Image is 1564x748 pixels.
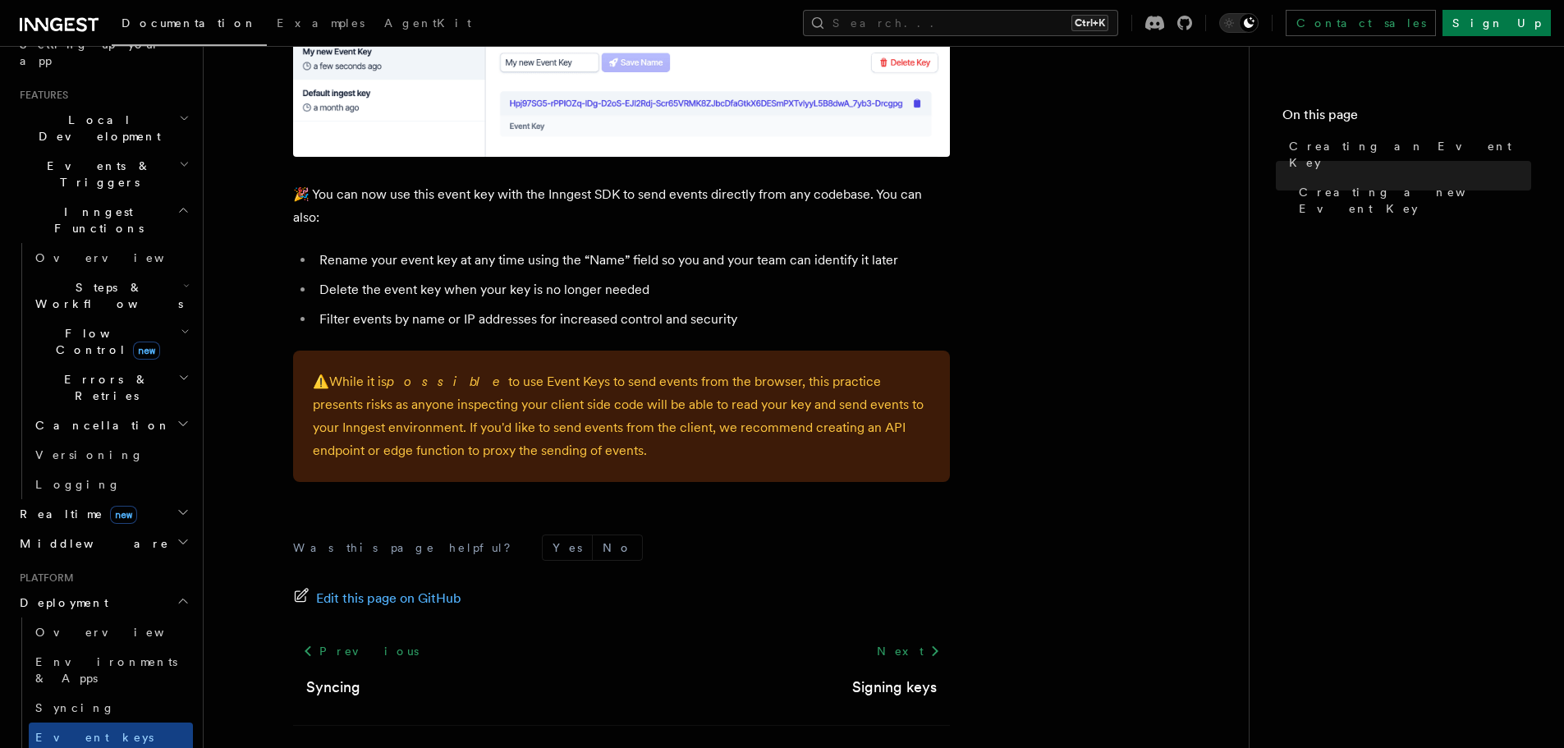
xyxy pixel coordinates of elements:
h4: On this page [1282,105,1531,131]
li: Delete the event key when your key is no longer needed [314,278,950,301]
button: Deployment [13,588,193,617]
button: Flow Controlnew [29,319,193,365]
span: Inngest Functions [13,204,177,236]
p: 🎉 You can now use this event key with the Inngest SDK to send events directly from any codebase. ... [293,183,950,229]
div: Inngest Functions [13,243,193,499]
a: Syncing [306,676,360,699]
a: Syncing [29,693,193,723]
span: Features [13,89,68,102]
span: Edit this page on GitHub [316,587,461,610]
a: Previous [293,636,429,666]
button: Toggle dark mode [1219,13,1259,33]
a: AgentKit [374,5,481,44]
button: Inngest Functions [13,197,193,243]
li: Filter events by name or IP addresses for increased control and security [314,308,950,331]
span: Flow Control [29,325,181,358]
span: Steps & Workflows [29,279,183,312]
span: Deployment [13,594,108,611]
p: While it is to use Event Keys to send events from the browser, this practice presents risks as an... [313,370,930,462]
span: Events & Triggers [13,158,179,190]
span: Versioning [35,448,144,461]
button: No [593,535,642,560]
button: Events & Triggers [13,151,193,197]
span: Examples [277,16,365,30]
span: ⚠️ [313,374,329,389]
button: Local Development [13,105,193,151]
span: Realtime [13,506,137,522]
a: Overview [29,617,193,647]
button: Search...Ctrl+K [803,10,1118,36]
button: Realtimenew [13,499,193,529]
span: Syncing [35,701,115,714]
a: Setting up your app [13,30,193,76]
p: Was this page helpful? [293,539,522,556]
button: Errors & Retries [29,365,193,411]
button: Cancellation [29,411,193,440]
a: Signing keys [852,676,937,699]
a: Environments & Apps [29,647,193,693]
span: Logging [35,478,121,491]
span: Cancellation [29,417,171,434]
span: Local Development [13,112,179,145]
button: Yes [543,535,592,560]
a: Creating an Event Key [1282,131,1531,177]
span: AgentKit [384,16,471,30]
span: Environments & Apps [35,655,177,685]
a: Overview [29,243,193,273]
li: Rename your event key at any time using the “Name” field so you and your team can identify it later [314,249,950,272]
a: Creating a new Event Key [1292,177,1531,223]
span: Documentation [122,16,257,30]
span: Platform [13,571,74,585]
button: Middleware [13,529,193,558]
a: Edit this page on GitHub [293,587,461,610]
a: Versioning [29,440,193,470]
span: new [110,506,137,524]
a: Logging [29,470,193,499]
span: Creating a new Event Key [1299,184,1531,217]
span: new [133,342,160,360]
a: Sign Up [1442,10,1551,36]
span: Errors & Retries [29,371,178,404]
button: Steps & Workflows [29,273,193,319]
em: possible [387,374,508,389]
span: Event keys [35,731,154,744]
a: Next [867,636,950,666]
span: Overview [35,626,204,639]
a: Documentation [112,5,267,46]
span: Middleware [13,535,169,552]
a: Examples [267,5,374,44]
a: Contact sales [1286,10,1436,36]
kbd: Ctrl+K [1071,15,1108,31]
span: Creating an Event Key [1289,138,1531,171]
span: Overview [35,251,204,264]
